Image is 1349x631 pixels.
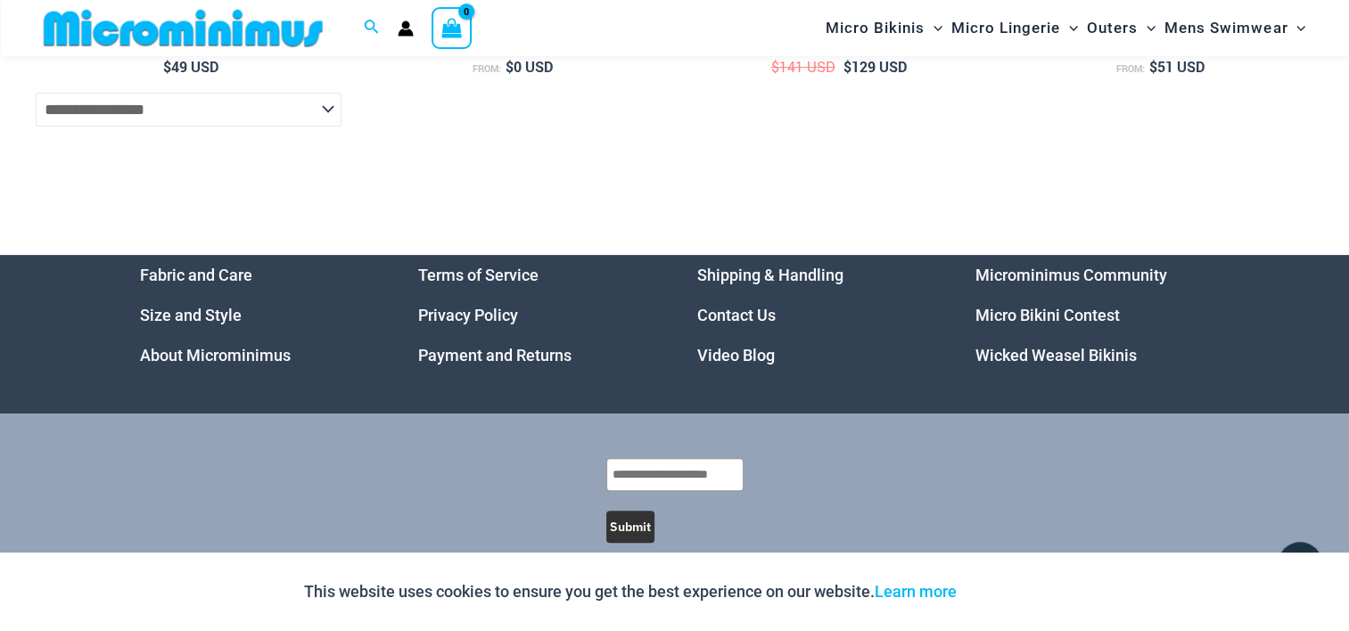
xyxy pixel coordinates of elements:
span: $ [843,57,851,76]
a: Mens SwimwearMenu ToggleMenu Toggle [1160,5,1310,51]
a: Wicked Weasel Bikinis [975,346,1137,365]
a: Learn more [875,582,957,601]
aside: Footer Widget 3 [697,255,932,375]
nav: Menu [418,255,653,375]
p: This website uses cookies to ensure you get the best experience on our website. [304,578,957,605]
a: Contact Us [697,306,776,324]
a: About Microminimus [140,346,291,365]
span: From: [473,62,501,75]
bdi: 51 USD [1149,57,1205,76]
span: Menu Toggle [1138,5,1156,51]
a: Video Blog [697,346,775,365]
bdi: 129 USD [843,57,907,76]
span: Menu Toggle [925,5,942,51]
img: MM SHOP LOGO FLAT [37,8,330,48]
nav: Menu [140,255,374,375]
a: Micro BikinisMenu ToggleMenu Toggle [821,5,947,51]
span: $ [1149,57,1157,76]
a: Search icon link [364,17,380,39]
a: Shipping & Handling [697,266,843,284]
nav: Menu [697,255,932,375]
nav: Site Navigation [818,3,1313,53]
a: Account icon link [398,20,414,37]
a: OutersMenu ToggleMenu Toggle [1082,5,1160,51]
span: Outers [1087,5,1138,51]
aside: Footer Widget 4 [975,255,1210,375]
span: Menu Toggle [1060,5,1078,51]
bdi: 141 USD [771,57,835,76]
a: Microminimus Community [975,266,1167,284]
a: View Shopping Cart, empty [432,7,473,48]
span: From: [1116,62,1145,75]
a: Terms of Service [418,266,539,284]
nav: Menu [975,255,1210,375]
button: Accept [970,570,1046,613]
bdi: 0 USD [506,57,553,76]
span: $ [506,57,514,76]
bdi: 49 USD [163,57,218,76]
a: Fabric and Care [140,266,252,284]
aside: Footer Widget 2 [418,255,653,375]
span: $ [771,57,779,76]
span: $ [163,57,171,76]
a: Size and Style [140,306,242,324]
a: Privacy Policy [418,306,518,324]
aside: Footer Widget 1 [140,255,374,375]
span: Menu Toggle [1287,5,1305,51]
a: Payment and Returns [418,346,572,365]
a: Micro LingerieMenu ToggleMenu Toggle [947,5,1082,51]
span: Mens Swimwear [1164,5,1287,51]
span: Micro Lingerie [951,5,1060,51]
span: Micro Bikinis [826,5,925,51]
button: Submit [606,511,654,543]
a: Micro Bikini Contest [975,306,1120,324]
